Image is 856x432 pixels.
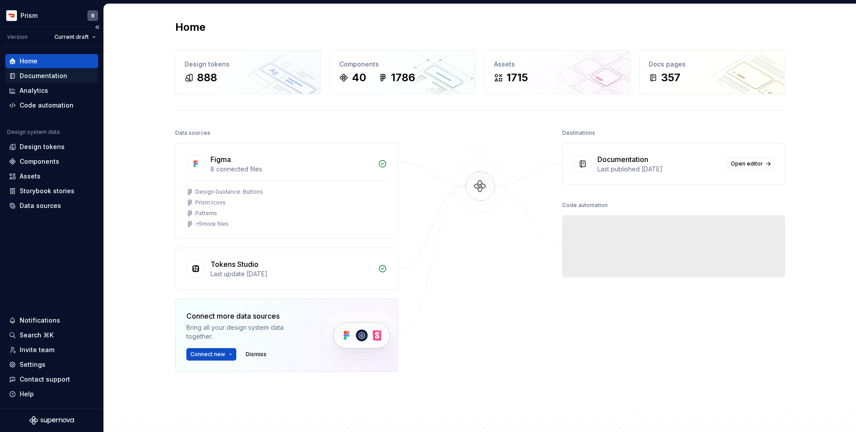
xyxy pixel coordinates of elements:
[20,375,70,384] div: Contact support
[5,140,98,154] a: Design tokens
[175,20,206,34] h2: Home
[195,210,217,217] div: Patterns
[5,387,98,401] button: Help
[210,154,231,165] div: Figma
[195,188,263,195] div: Design Guidance: Buttons
[5,328,98,342] button: Search ⌘K
[562,127,595,139] div: Destinations
[391,71,415,85] div: 1786
[5,83,98,98] a: Analytics
[21,11,37,20] div: Prism
[5,199,98,213] a: Data sources
[485,50,630,94] a: Assets1715
[6,10,17,21] img: bd52d190-91a7-4889-9e90-eccda45865b1.png
[20,331,53,340] div: Search ⌘K
[5,184,98,198] a: Storybook stories
[5,313,98,328] button: Notifications
[339,60,466,69] div: Components
[597,165,721,174] div: Last published [DATE]
[5,357,98,372] a: Settings
[91,21,103,33] button: Collapse sidebar
[190,351,225,358] span: Connect new
[562,199,608,212] div: Code automation
[5,169,98,183] a: Assets
[197,71,217,85] div: 888
[20,57,37,66] div: Home
[20,201,61,210] div: Data sources
[185,60,312,69] div: Design tokens
[5,343,98,357] a: Invite team
[352,71,366,85] div: 40
[195,199,226,206] div: Prism Icons
[5,372,98,386] button: Contact support
[91,12,95,19] div: B
[186,311,307,321] div: Connect more data sources
[20,157,59,166] div: Components
[20,390,34,399] div: Help
[210,270,373,278] div: Last update [DATE]
[731,160,763,167] span: Open editor
[186,348,236,361] button: Connect new
[494,60,621,69] div: Assets
[7,33,28,41] div: Version
[20,360,45,369] div: Settings
[175,143,398,239] a: Figma8 connected filesDesign Guidance: ButtonsPrism IconsPatterns+5more files
[20,172,41,181] div: Assets
[20,86,48,95] div: Analytics
[330,50,476,94] a: Components401786
[175,248,398,290] a: Tokens StudioLast update [DATE]
[20,101,74,110] div: Code automation
[54,33,89,41] span: Current draft
[175,127,210,139] div: Data sources
[210,165,373,174] div: 8 connected files
[5,154,98,169] a: Components
[639,50,785,94] a: Docs pages357
[5,98,98,112] a: Code automation
[20,316,60,325] div: Notifications
[597,154,648,165] div: Documentation
[20,142,65,151] div: Design tokens
[506,71,528,85] div: 1715
[661,71,680,85] div: 357
[20,187,74,195] div: Storybook stories
[649,60,776,69] div: Docs pages
[727,158,774,170] a: Open editor
[5,69,98,83] a: Documentation
[246,351,267,358] span: Dismiss
[5,54,98,68] a: Home
[186,323,307,341] div: Bring all your design system data together.
[29,416,74,425] svg: Supernova Logo
[175,50,321,94] a: Design tokens888
[20,345,54,354] div: Invite team
[195,220,229,228] div: + 5 more files
[2,6,102,25] button: PrismB
[242,348,271,361] button: Dismiss
[210,259,259,270] div: Tokens Studio
[7,129,60,136] div: Design system data
[50,31,100,43] button: Current draft
[20,71,67,80] div: Documentation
